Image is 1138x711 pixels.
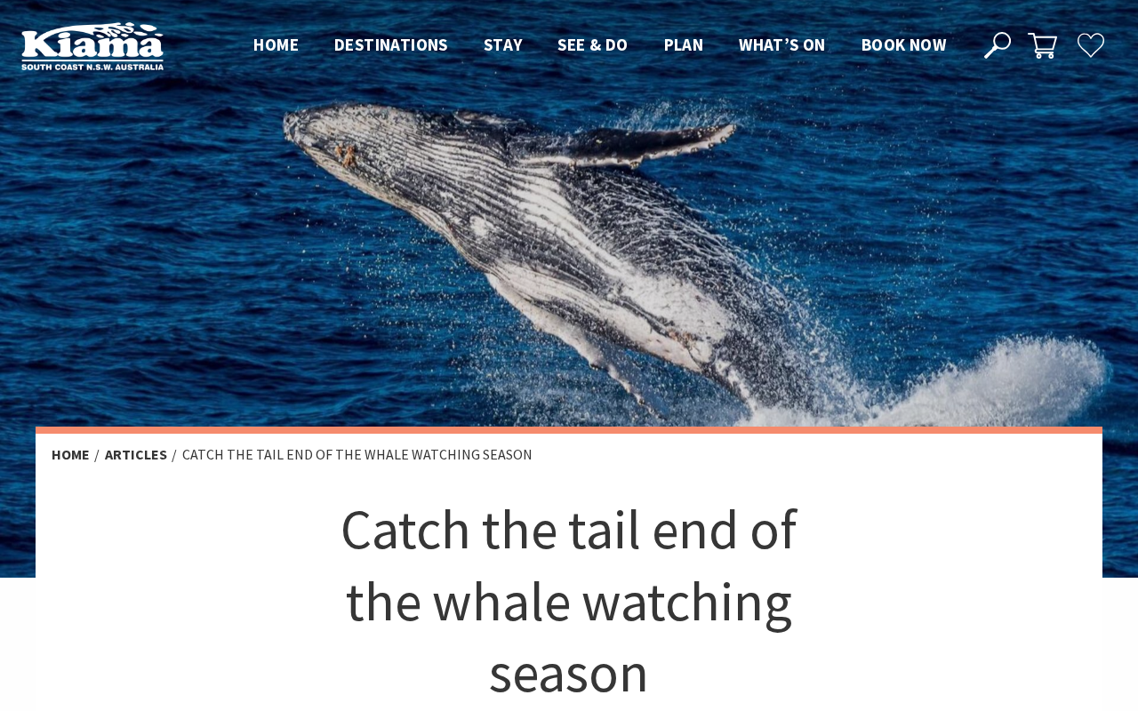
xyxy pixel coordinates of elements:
nav: Main Menu [236,31,964,60]
span: Book now [862,34,946,55]
a: Articles [105,445,167,464]
img: Kiama Logo [21,21,164,70]
span: Plan [664,34,704,55]
span: See & Do [557,34,628,55]
li: Catch the tail end of the whale watching season [182,443,533,467]
a: Home [52,445,90,464]
span: Destinations [334,34,448,55]
span: Home [253,34,299,55]
span: What’s On [739,34,826,55]
span: Stay [484,34,523,55]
